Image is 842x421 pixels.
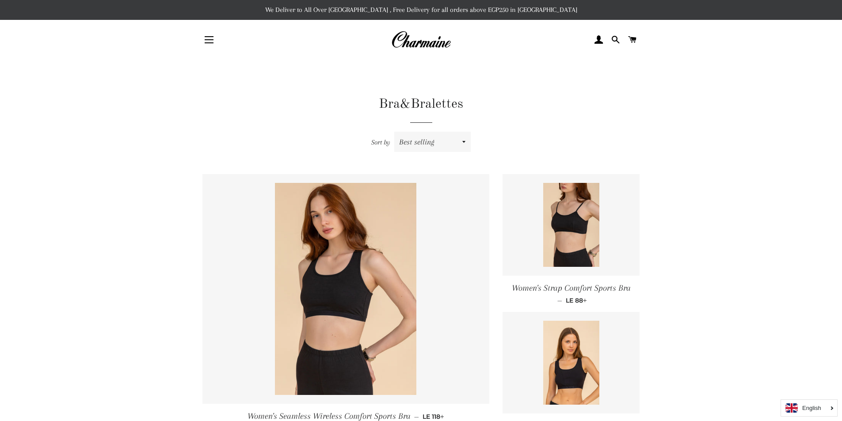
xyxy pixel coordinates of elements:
[503,276,640,312] a: Women's Strap Comfort Sports Bra — LE 88
[512,283,631,293] span: Women's Strap Comfort Sports Bra
[248,411,411,421] span: Women's Seamless Wireless Comfort Sports Bra
[423,413,444,421] span: LE 118
[785,403,833,413] a: English
[557,296,562,304] span: —
[371,138,390,146] span: Sort by
[414,413,419,421] span: —
[391,30,451,49] img: Charmaine Egypt
[202,95,640,114] h1: Bra&Bralettes
[566,296,587,304] span: LE 88
[802,405,821,411] i: English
